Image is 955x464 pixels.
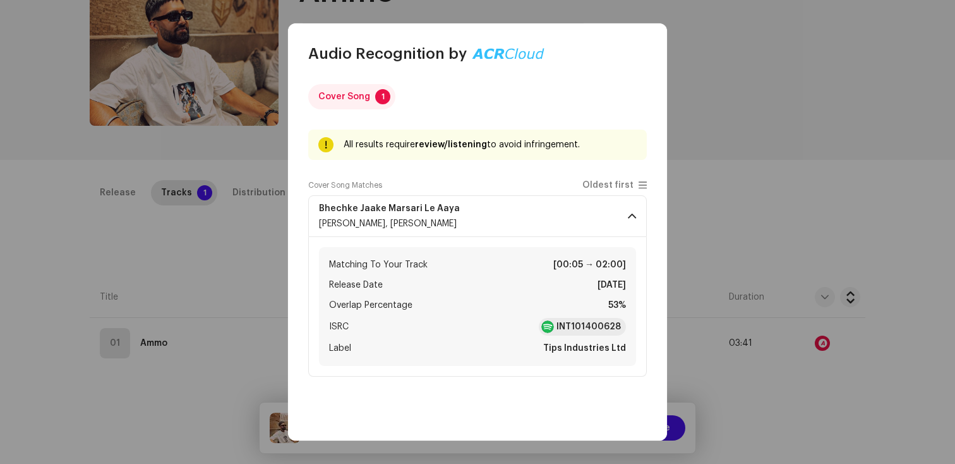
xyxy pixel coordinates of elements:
[415,140,487,149] strong: review/listening
[344,137,637,152] div: All results require to avoid infringement.
[318,84,370,109] div: Cover Song
[582,180,647,190] p-togglebutton: Oldest first
[308,195,647,237] p-accordion-header: Bhechke Jaake Marsari Le Aaya[PERSON_NAME], [PERSON_NAME]
[608,298,626,313] strong: 53%
[543,341,626,356] strong: Tips Industries Ltd
[329,257,428,272] span: Matching To Your Track
[598,278,626,293] strong: [DATE]
[308,237,647,377] p-accordion-content: Bhechke Jaake Marsari Le Aaya[PERSON_NAME], [PERSON_NAME]
[319,219,457,228] span: Gurpal Bhinder, Shashi Sharma
[375,89,390,104] p-badge: 1
[319,204,475,214] span: Bhechke Jaake Marsari Le Aaya
[553,257,626,272] strong: [00:05 → 02:00]
[329,278,383,293] span: Release Date
[329,341,351,356] span: Label
[329,319,349,334] span: ISRC
[308,44,467,64] span: Audio Recognition by
[556,321,621,333] strong: INT101400628
[319,204,460,214] strong: Bhechke Jaake Marsari Le Aaya
[308,180,382,190] label: Cover Song Matches
[582,181,634,190] span: Oldest first
[329,298,412,313] span: Overlap Percentage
